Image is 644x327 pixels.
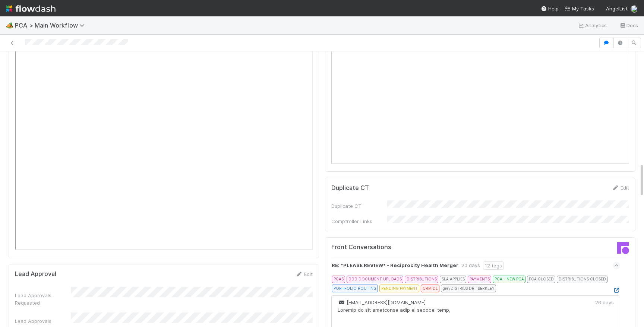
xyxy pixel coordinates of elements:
div: Comptroller Links [331,218,387,225]
img: avatar_e1f102a8-6aea-40b1-874c-e2ab2da62ba9.png [631,5,638,13]
div: 12 tags [483,261,504,270]
img: logo-inverted-e16ddd16eac7371096b0.svg [6,2,56,15]
img: front-logo-b4b721b83371efbadf0a.svg [617,242,629,254]
div: Lead Approvals Requested [15,292,71,307]
h5: Lead Approval [15,270,56,278]
a: Edit [612,185,629,191]
a: Docs [619,21,638,30]
div: DDD DOCUMENT UPLOADS [347,276,403,283]
div: PAYMENTS [468,276,491,283]
div: Duplicate CT [331,202,387,210]
div: DISTRIBUTIONS [405,276,438,283]
a: My Tasks [565,5,594,12]
span: My Tasks [565,6,594,12]
strong: RE: *PLEASE REVIEW* - Reciprocity Health Merger [332,261,458,270]
div: PENDING PAYMENT [379,285,419,292]
h5: Duplicate CT [331,184,369,192]
div: SLA APPLIES [440,276,466,283]
span: 🏕️ [6,22,13,28]
div: Help [541,5,559,12]
span: AngelList [606,6,628,12]
h5: Front Conversations [331,244,475,251]
a: Edit [295,271,313,277]
a: Analytics [578,21,607,30]
div: PCAS [332,276,345,283]
div: DISTRIBUTIONS CLOSED [557,276,607,283]
div: PCA - NEW PCA [493,276,525,283]
span: [EMAIL_ADDRESS][DOMAIN_NAME] [338,299,426,305]
div: grey DISTRIBS DRI: BERKLEY [441,285,496,292]
div: 20 days [461,261,480,270]
span: PCA > Main Workflow [15,22,88,29]
div: 26 days [595,299,614,306]
div: PCA CLOSED [527,276,555,283]
div: CRM DL [421,285,439,292]
div: PORTFOLIO ROUTING [332,285,378,292]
